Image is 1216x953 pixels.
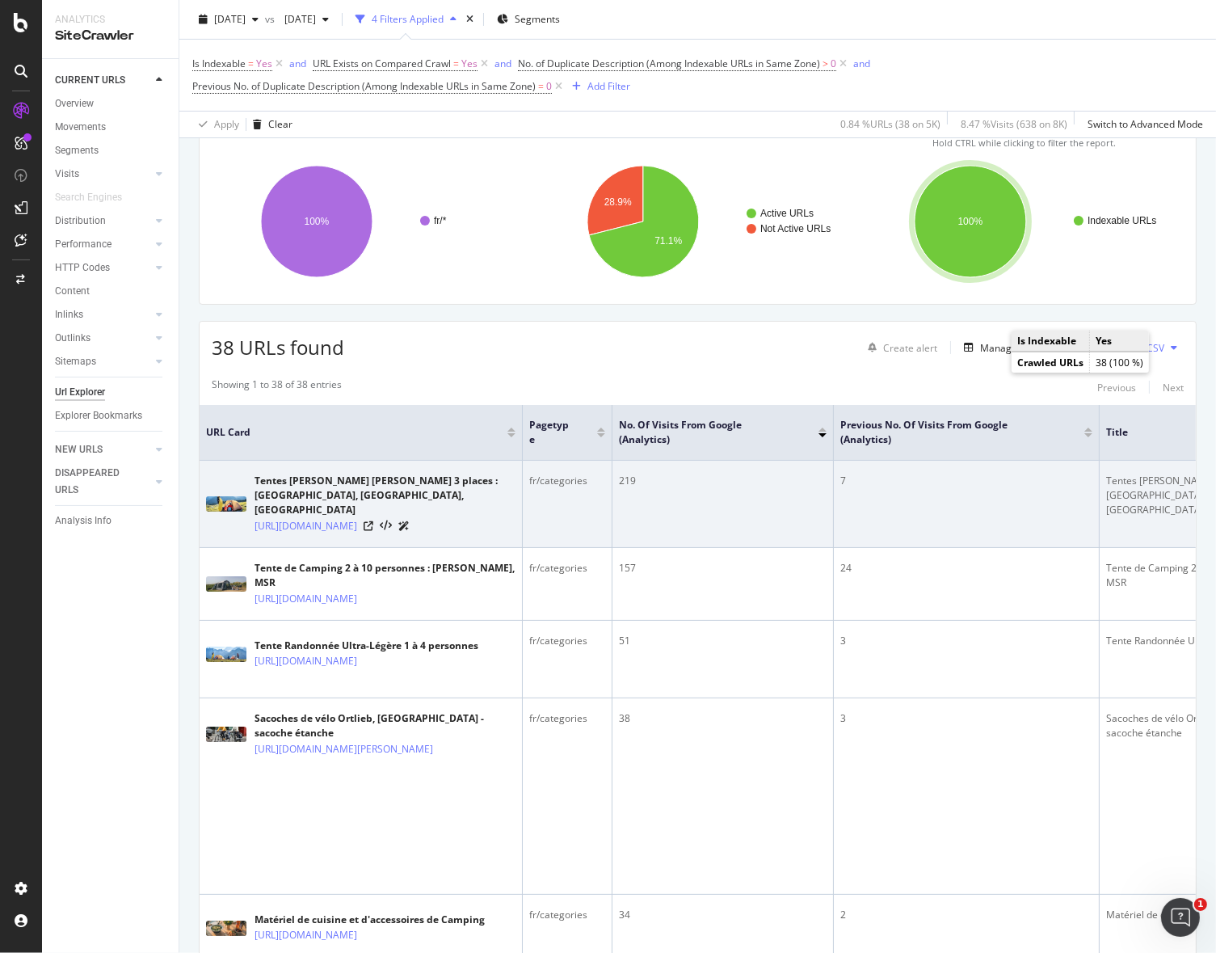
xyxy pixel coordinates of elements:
button: [DATE] [192,6,265,32]
svg: A chart. [865,151,1184,292]
div: 3 [840,711,1092,726]
text: Not Active URLs [760,223,831,234]
span: Is Indexable [192,57,246,70]
button: Create alert [861,335,937,361]
a: Search Engines [55,189,138,206]
div: Distribution [55,213,106,230]
div: fr/categories [529,634,605,648]
a: [URL][DOMAIN_NAME] [255,653,357,669]
span: Yes [256,53,272,75]
a: [URL][DOMAIN_NAME][PERSON_NAME] [255,741,433,757]
button: Clear [246,112,292,137]
a: Sitemaps [55,353,151,370]
div: Sacoches de vélo Ortlieb, [GEOGRAPHIC_DATA] - sacoche étanche [255,711,515,740]
span: 38 URLs found [212,334,344,361]
a: Explorer Bookmarks [55,407,167,424]
td: Crawled URLs [1012,352,1090,373]
div: A chart. [538,151,856,292]
div: Inlinks [55,306,83,323]
div: Clear [268,117,292,131]
td: Is Indexable [1012,331,1090,352]
span: = [538,79,544,93]
text: 100% [305,216,330,227]
div: 0.84 % URLs ( 38 on 5K ) [840,117,940,131]
img: main image [206,496,246,512]
button: Previous [1097,377,1136,397]
div: Next [1163,381,1184,394]
a: Overview [55,95,167,112]
div: fr/categories [529,711,605,726]
div: Apply [214,117,239,131]
div: Matériel de cuisine et d'accessoires de Camping [255,913,485,927]
div: 219 [619,474,827,488]
span: Previous No. of Duplicate Description (Among Indexable URLs in Same Zone) [192,79,536,93]
img: main image [206,647,246,662]
div: 51 [619,634,827,648]
div: Performance [55,236,112,253]
button: Segments [490,6,566,32]
a: Url Explorer [55,384,167,401]
div: Outlinks [55,330,90,347]
button: View HTML Source [380,521,392,532]
div: and [853,57,870,70]
div: Showing 1 to 38 of 38 entries [212,377,342,397]
img: main image [206,576,246,592]
img: main image [206,727,246,742]
a: Inlinks [55,306,151,323]
a: Distribution [55,213,151,230]
td: Yes [1090,331,1150,352]
span: 0 [831,53,836,75]
iframe: Intercom live chat [1161,898,1200,937]
button: Switch to Advanced Mode [1081,112,1203,137]
div: Explorer Bookmarks [55,407,142,424]
div: times [463,11,477,27]
div: NEW URLS [55,441,103,458]
button: [DATE] [278,6,335,32]
span: 1 [1194,898,1207,911]
div: and [494,57,511,70]
span: vs [265,12,278,26]
button: 4 Filters Applied [349,6,463,32]
div: Segments [55,142,99,159]
div: Analytics [55,13,166,27]
div: Switch to Advanced Mode [1088,117,1203,131]
span: = [248,57,254,70]
div: Overview [55,95,94,112]
div: DISAPPEARED URLS [55,465,137,499]
div: 7 [840,474,1092,488]
div: Content [55,283,90,300]
svg: A chart. [212,151,530,292]
div: Tente Randonnée Ultra-Légère 1 à 4 personnes [255,639,478,653]
text: 100% [957,216,982,227]
span: URL Exists on Compared Crawl [313,57,451,70]
div: Sitemaps [55,353,96,370]
div: Tente de Camping 2 à 10 personnes : [PERSON_NAME], MSR [255,561,515,590]
div: SiteCrawler [55,27,166,45]
span: No. of Duplicate Description (Among Indexable URLs in Same Zone) [518,57,820,70]
div: and [289,57,306,70]
button: Manage Columns [957,338,1059,357]
text: Indexable URLs [1088,215,1156,226]
span: Previous No. of Visits from Google (Analytics) [840,418,1060,447]
div: Url Explorer [55,384,105,401]
div: fr/categories [529,474,605,488]
text: 71.1% [655,236,683,247]
span: > [823,57,828,70]
span: 2025 Aug. 26th [214,12,246,26]
span: No. of Visits from Google (Analytics) [619,418,794,447]
div: HTTP Codes [55,259,110,276]
img: main image [206,921,246,936]
button: Next [1163,377,1184,397]
div: Analysis Info [55,512,112,529]
a: AI Url Details [398,517,410,534]
div: 38 [619,711,827,726]
button: Apply [192,112,239,137]
button: and [289,56,306,71]
span: pagetype [529,418,573,447]
a: NEW URLS [55,441,151,458]
td: 38 (100 %) [1090,352,1150,373]
span: Segments [515,12,560,26]
div: 24 [840,561,1092,576]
